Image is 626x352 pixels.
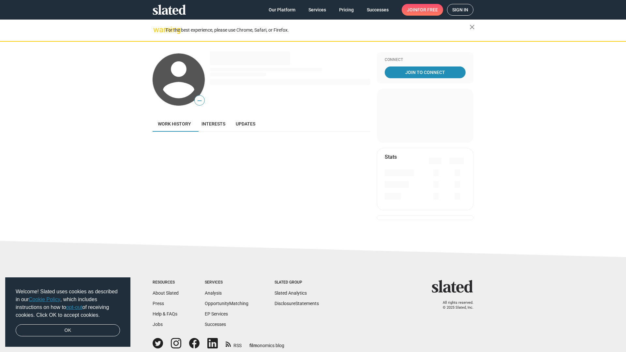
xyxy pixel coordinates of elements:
[275,290,307,296] a: Slated Analytics
[263,4,301,16] a: Our Platform
[153,116,196,132] a: Work history
[249,343,257,348] span: film
[5,277,130,347] div: cookieconsent
[205,322,226,327] a: Successes
[386,66,464,78] span: Join To Connect
[153,280,179,285] div: Resources
[367,4,389,16] span: Successes
[385,154,397,160] mat-card-title: Stats
[385,66,466,78] a: Join To Connect
[249,337,284,349] a: filmonomics blog
[153,322,163,327] a: Jobs
[205,311,228,316] a: EP Services
[275,301,319,306] a: DisclosureStatements
[205,290,222,296] a: Analysis
[205,280,248,285] div: Services
[66,304,82,310] a: opt-out
[334,4,359,16] a: Pricing
[166,26,469,35] div: For the best experience, please use Chrome, Safari, or Firefox.
[402,4,443,16] a: Joinfor free
[158,121,191,126] span: Work history
[16,324,120,337] a: dismiss cookie message
[269,4,295,16] span: Our Platform
[153,26,161,34] mat-icon: warning
[308,4,326,16] span: Services
[196,116,231,132] a: Interests
[16,288,120,319] span: Welcome! Slated uses cookies as described in our , which includes instructions on how to of recei...
[153,301,164,306] a: Press
[201,121,225,126] span: Interests
[153,290,179,296] a: About Slated
[436,301,473,310] p: All rights reserved. © 2025 Slated, Inc.
[236,121,255,126] span: Updates
[231,116,261,132] a: Updates
[407,4,438,16] span: Join
[275,280,319,285] div: Slated Group
[452,4,468,15] span: Sign in
[153,311,177,316] a: Help & FAQs
[339,4,354,16] span: Pricing
[447,4,473,16] a: Sign in
[205,301,248,306] a: OpportunityMatching
[468,23,476,31] mat-icon: close
[195,96,204,105] span: —
[385,57,466,63] div: Connect
[303,4,331,16] a: Services
[362,4,394,16] a: Successes
[29,297,60,302] a: Cookie Policy
[417,4,438,16] span: for free
[226,339,242,349] a: RSS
